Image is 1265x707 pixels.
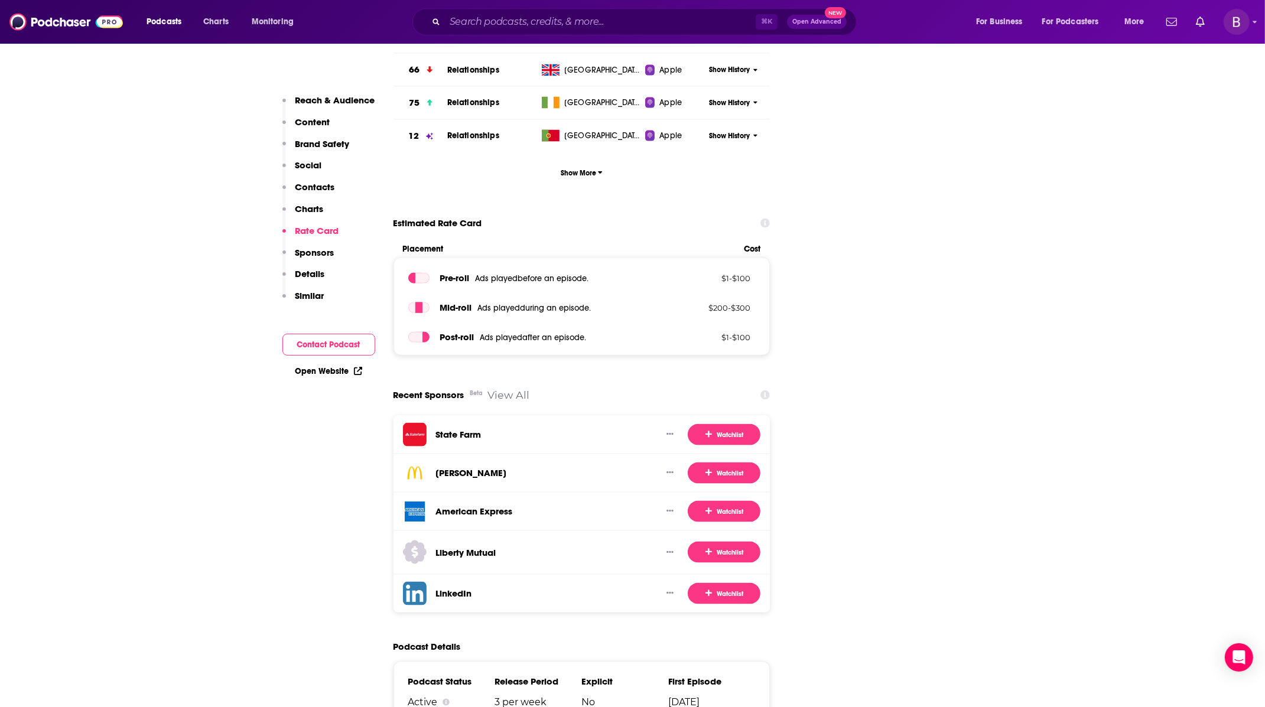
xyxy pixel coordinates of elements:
span: Apple [659,97,682,109]
a: 66 [394,54,447,86]
a: Recent SponsorsBeta [394,384,479,406]
button: Show More Button [662,506,678,517]
button: Show History [705,98,762,108]
button: Watchlist [688,583,760,604]
button: Show More [394,162,770,184]
a: Relationships [447,131,499,141]
span: Placement [403,244,734,254]
p: Rate Card [295,225,339,236]
a: View All [488,389,530,401]
a: State Farm [436,429,482,440]
a: Relationships [447,65,499,75]
a: [GEOGRAPHIC_DATA] [537,97,645,109]
div: Beta [470,382,483,405]
p: Charts [295,203,324,214]
input: Search podcasts, credits, & more... [445,12,756,31]
a: [PERSON_NAME] [436,467,507,478]
span: More [1124,14,1144,30]
div: Open Intercom Messenger [1225,643,1253,672]
span: Watchlist [705,430,743,439]
button: Watchlist [688,424,760,445]
p: $ 200 - $ 300 [674,303,750,312]
button: Reach & Audience [282,95,375,116]
span: Show History [709,98,750,108]
button: Show History [705,65,762,75]
h3: 66 [409,63,420,77]
span: Watchlist [705,548,743,558]
button: Open AdvancedNew [787,15,847,29]
button: Watchlist [688,462,760,484]
span: Watchlist [705,468,743,478]
a: Apple [645,97,705,109]
a: Open Website [295,366,362,376]
span: Pre -roll [440,272,469,284]
button: Rate Card [282,225,339,247]
p: $ 1 - $ 100 [674,273,750,283]
button: Show History [705,131,762,141]
p: Sponsors [295,247,334,258]
span: Mid -roll [440,302,471,313]
a: American Express [436,506,513,517]
button: Charts [282,203,324,225]
p: $ 1 - $ 100 [674,333,750,342]
p: Content [295,116,330,128]
p: Brand Safety [295,138,350,149]
a: Charts [196,12,236,31]
span: Monitoring [252,14,294,30]
button: Social [282,159,322,181]
button: Watchlist [688,542,760,563]
span: Ads played before an episode . [475,273,588,284]
button: Show More Button [662,467,678,479]
span: Ads played during an episode . [477,303,591,313]
button: Brand Safety [282,138,350,160]
a: Relationships [447,97,499,107]
span: Apple [659,64,682,76]
h3: Explicit [581,676,668,688]
span: For Business [976,14,1023,30]
a: Show notifications dropdown [1191,12,1209,32]
p: Similar [295,290,324,301]
h3: LinkedIn [436,588,472,599]
span: Apple [659,130,682,142]
img: American Express logo [403,500,427,523]
span: Estimated Rate Card [394,212,482,234]
span: Post -roll [440,331,474,343]
a: Apple [645,64,705,76]
span: Watchlist [705,589,743,598]
a: Liberty Mutual [436,547,496,558]
p: Contacts [295,181,335,193]
span: ⌘ K [756,14,778,30]
a: [GEOGRAPHIC_DATA] [537,64,645,76]
a: Show notifications dropdown [1162,12,1182,32]
span: Logged in as ben24837 [1224,9,1250,35]
span: For Podcasters [1042,14,1099,30]
h2: Podcast Details [394,641,461,652]
button: Show More Button [662,588,678,600]
span: Ireland [564,97,641,109]
h3: First Episode [668,676,755,688]
button: Content [282,116,330,138]
span: Cost [744,244,760,254]
span: Portugal [564,130,641,142]
span: Ads played after an episode . [480,333,586,343]
img: McDonald's logo [403,461,427,485]
span: Show History [709,131,750,141]
img: State Farm logo [403,423,427,447]
button: open menu [1035,12,1116,31]
span: Podcasts [147,14,181,30]
button: Show More Button [662,429,678,441]
img: Podchaser - Follow, Share and Rate Podcasts [9,11,123,33]
h3: Release Period [495,676,581,688]
span: Watchlist [705,507,743,516]
button: Watchlist [688,501,760,522]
